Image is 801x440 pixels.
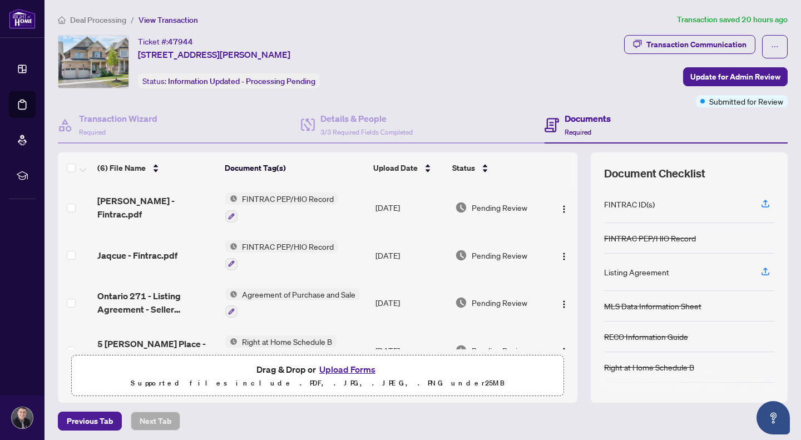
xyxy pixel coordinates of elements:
[78,377,557,390] p: Supported files include .PDF, .JPG, .JPEG, .PNG under 25 MB
[604,361,694,373] div: Right at Home Schedule B
[371,279,450,327] td: [DATE]
[225,335,238,348] img: Status Icon
[97,194,216,221] span: [PERSON_NAME] - Fintrac.pdf
[604,300,701,312] div: MLS Data Information Sheet
[225,192,238,205] img: Status Icon
[225,335,337,365] button: Status IconRight at Home Schedule B
[604,266,669,278] div: Listing Agreement
[690,68,780,86] span: Update for Admin Review
[455,296,467,309] img: Document Status
[225,240,338,270] button: Status IconFINTRAC PEP/HIO Record
[565,112,611,125] h4: Documents
[472,201,527,214] span: Pending Review
[455,201,467,214] img: Document Status
[604,232,696,244] div: FINTRAC PEP/HIO Record
[604,330,688,343] div: RECO Information Guide
[455,344,467,357] img: Document Status
[58,36,128,88] img: IMG-N12335005_1.jpg
[472,296,527,309] span: Pending Review
[131,412,180,431] button: Next Tab
[238,288,360,300] span: Agreement of Purchase and Sale
[79,128,106,136] span: Required
[604,166,705,181] span: Document Checklist
[9,8,36,29] img: logo
[72,355,563,397] span: Drag & Drop orUpload FormsSupported files include .PDF, .JPG, .JPEG, .PNG under25MB
[448,152,546,184] th: Status
[12,407,33,428] img: Profile Icon
[67,412,113,430] span: Previous Tab
[677,13,788,26] article: Transaction saved 20 hours ago
[555,342,573,359] button: Logo
[131,13,134,26] li: /
[138,35,193,48] div: Ticket #:
[97,337,216,364] span: 5 [PERSON_NAME] Place - Sch B For Listing.pdf
[771,43,779,51] span: ellipsis
[472,249,527,261] span: Pending Review
[560,347,568,356] img: Logo
[472,344,527,357] span: Pending Review
[560,300,568,309] img: Logo
[225,240,238,253] img: Status Icon
[555,199,573,216] button: Logo
[646,36,746,53] div: Transaction Communication
[709,95,783,107] span: Submitted for Review
[97,162,146,174] span: (6) File Name
[138,73,320,88] div: Status:
[371,231,450,279] td: [DATE]
[371,327,450,374] td: [DATE]
[93,152,220,184] th: (6) File Name
[756,401,790,434] button: Open asap
[238,240,338,253] span: FINTRAC PEP/HIO Record
[560,252,568,261] img: Logo
[320,112,413,125] h4: Details & People
[168,76,315,86] span: Information Updated - Processing Pending
[316,362,379,377] button: Upload Forms
[455,249,467,261] img: Document Status
[58,412,122,431] button: Previous Tab
[238,192,338,205] span: FINTRAC PEP/HIO Record
[79,112,157,125] h4: Transaction Wizard
[70,15,126,25] span: Deal Processing
[58,16,66,24] span: home
[452,162,475,174] span: Status
[225,192,338,223] button: Status IconFINTRAC PEP/HIO Record
[238,335,337,348] span: Right at Home Schedule B
[97,289,216,316] span: Ontario 271 - Listing Agreement - Seller Designated Representation Agreement - Authority to Offer...
[604,198,655,210] div: FINTRAC ID(s)
[683,67,788,86] button: Update for Admin Review
[320,128,413,136] span: 3/3 Required Fields Completed
[565,128,591,136] span: Required
[555,294,573,312] button: Logo
[371,184,450,231] td: [DATE]
[225,288,238,300] img: Status Icon
[220,152,369,184] th: Document Tag(s)
[256,362,379,377] span: Drag & Drop or
[373,162,418,174] span: Upload Date
[225,288,360,318] button: Status IconAgreement of Purchase and Sale
[139,15,198,25] span: View Transaction
[97,249,177,262] span: Jaqcue - Fintrac.pdf
[168,37,193,47] span: 47944
[369,152,447,184] th: Upload Date
[624,35,755,54] button: Transaction Communication
[555,246,573,264] button: Logo
[560,205,568,214] img: Logo
[138,48,290,61] span: [STREET_ADDRESS][PERSON_NAME]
